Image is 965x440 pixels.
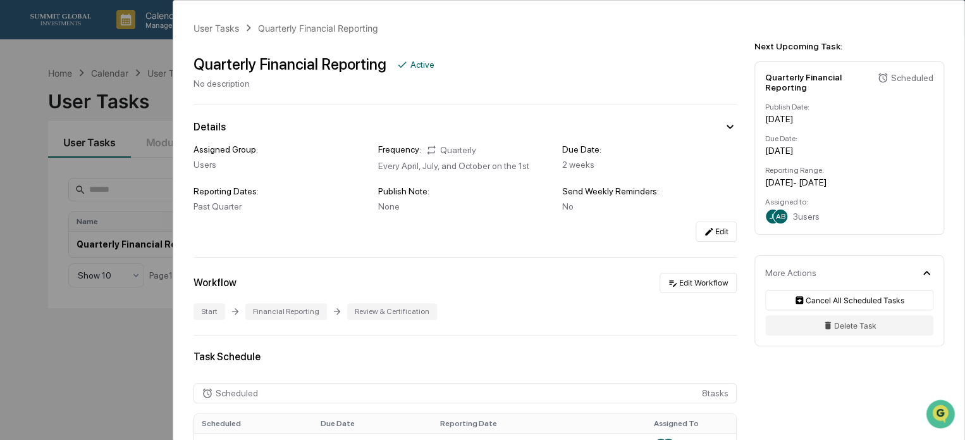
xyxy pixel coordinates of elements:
p: How can we help? [13,27,230,47]
div: Publish Note: [378,186,552,196]
div: Start new chat [43,97,207,110]
span: Preclearance [25,160,82,172]
th: Scheduled [194,414,313,433]
div: Past Quarter [194,201,368,211]
div: Assigned Group: [194,144,368,154]
div: User Tasks [194,23,239,34]
span: JL [769,212,777,221]
div: 8 task s [194,383,737,403]
th: Due Date [313,414,432,433]
div: Reporting Dates: [194,186,368,196]
button: Start new chat [215,101,230,116]
div: Due Date: [765,134,933,143]
div: Publish Date: [765,103,933,111]
div: Quarterly Financial Reporting [194,55,386,73]
div: We're available if you need us! [43,110,160,120]
div: More Actions [765,268,816,278]
div: [DATE] [765,114,933,124]
div: Users [194,160,368,170]
div: Due Date: [562,144,737,154]
th: Assigned To [646,414,736,433]
div: Quarterly [426,144,476,156]
button: Edit Workflow [660,273,737,293]
div: Review & Certification [347,303,437,320]
button: Delete Task [765,315,933,336]
div: None [378,201,552,211]
div: Scheduled [216,388,258,398]
div: No [562,201,737,211]
div: Quarterly Financial Reporting [258,23,378,34]
div: Active [410,60,434,70]
span: Pylon [126,215,153,224]
div: Frequency: [378,144,421,156]
div: Financial Reporting [245,303,327,320]
div: Details [194,121,226,133]
div: 🖐️ [13,161,23,171]
th: Reporting Date [433,414,646,433]
div: Every April, July, and October on the 1st [378,161,552,171]
a: 🖐️Preclearance [8,154,87,177]
div: Workflow [194,277,237,289]
button: Edit [696,222,737,242]
div: Assigned to: [765,198,933,206]
span: Data Lookup [25,184,80,196]
div: Reporting Range: [765,166,933,175]
div: Quarterly Financial Reporting [765,72,872,92]
div: Task Schedule [194,351,737,363]
div: 🔎 [13,185,23,195]
div: 🗄️ [92,161,102,171]
span: 3 users [793,211,820,222]
a: 🔎Data Lookup [8,179,85,201]
div: [DATE] - [DATE] [765,177,933,187]
a: Powered byPylon [89,214,153,224]
div: Next Upcoming Task: [754,41,944,51]
div: Scheduled [891,73,933,83]
span: Attestations [104,160,157,172]
div: Start [194,303,225,320]
img: 1746055101610-c473b297-6a78-478c-a979-82029cc54cd1 [13,97,35,120]
button: Cancel All Scheduled Tasks [765,290,933,310]
div: 2 weeks [562,160,737,170]
iframe: Open customer support [925,398,959,432]
div: Send Weekly Reminders: [562,186,737,196]
span: AB [776,212,785,221]
a: 🗄️Attestations [87,154,162,177]
div: [DATE] [765,146,933,156]
div: No description [194,79,434,89]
